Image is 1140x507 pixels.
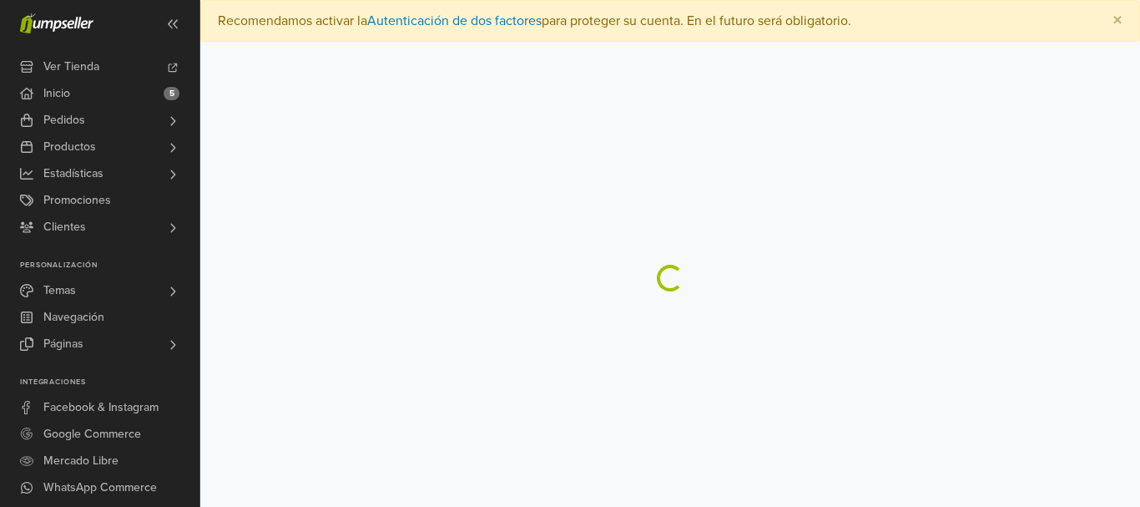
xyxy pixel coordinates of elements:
p: Personalización [20,261,199,271]
span: Estadísticas [43,160,103,187]
span: Facebook & Instagram [43,394,159,421]
span: Navegación [43,304,104,331]
span: Páginas [43,331,83,357]
span: WhatsApp Commerce [43,474,157,501]
span: Ver Tienda [43,53,99,80]
span: Google Commerce [43,421,141,448]
span: Mercado Libre [43,448,119,474]
span: Productos [43,134,96,160]
span: Temas [43,277,76,304]
span: Inicio [43,80,70,107]
a: Autenticación de dos factores [367,13,542,29]
p: Integraciones [20,378,199,388]
span: Clientes [43,214,86,241]
span: × [1112,8,1122,33]
button: Close [1096,1,1139,41]
span: 5 [164,87,179,100]
span: Pedidos [43,107,85,134]
span: Promociones [43,187,111,214]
